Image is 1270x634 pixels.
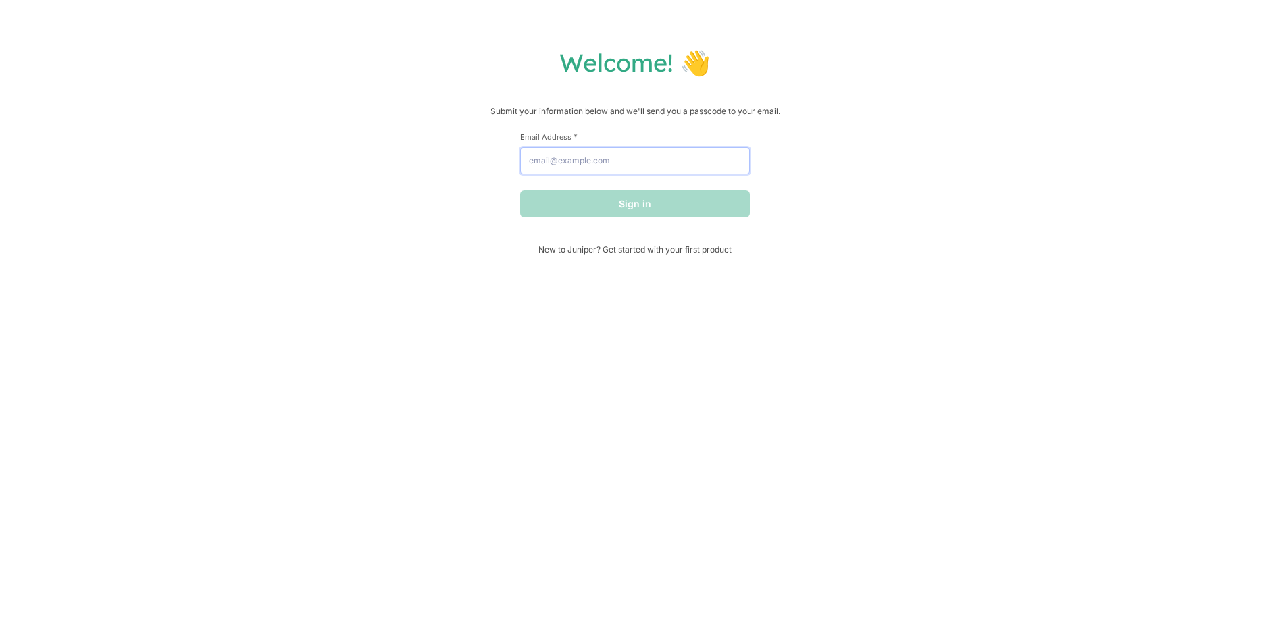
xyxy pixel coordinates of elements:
[520,132,750,142] label: Email Address
[14,47,1256,78] h1: Welcome! 👋
[520,147,750,174] input: email@example.com
[14,105,1256,118] p: Submit your information below and we'll send you a passcode to your email.
[574,132,578,142] span: This field is required.
[520,244,750,255] span: New to Juniper? Get started with your first product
